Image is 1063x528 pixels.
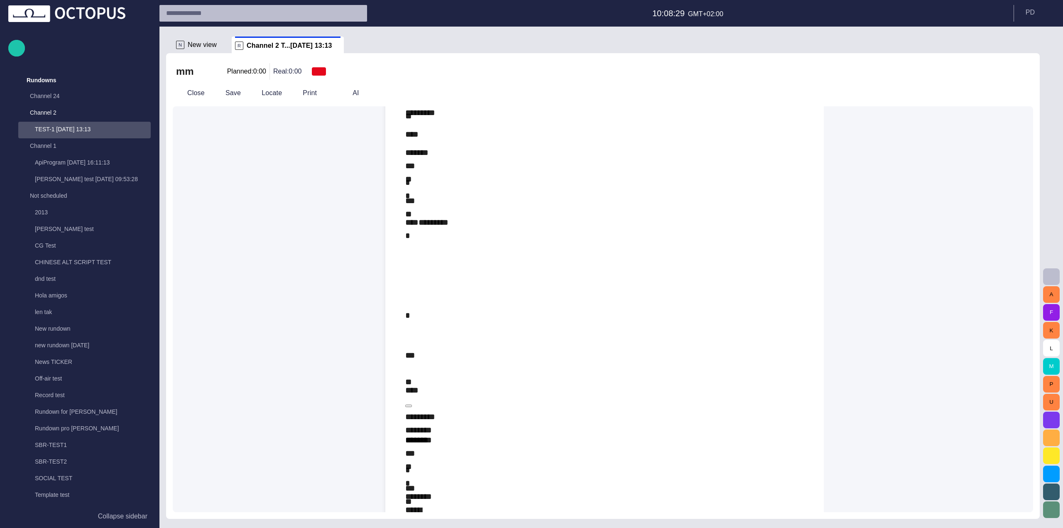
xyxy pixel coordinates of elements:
[1043,322,1060,339] button: K
[173,86,208,101] button: Close
[18,421,151,437] div: Rundown pro [PERSON_NAME]
[273,66,302,76] p: Real: 0:00
[18,172,151,188] div: [PERSON_NAME] test [DATE] 09:53:28
[227,66,266,76] p: Planned: 0:00
[18,122,151,138] div: TEST-1 [DATE] 13:13
[18,454,151,471] div: SBR-TEST2
[8,508,151,525] button: Collapse sidebar
[35,308,151,316] p: len tak
[18,371,151,388] div: Off-air test
[188,41,217,49] span: New view
[30,192,134,200] p: Not scheduled
[35,258,151,266] p: CHINESE ALT SCRIPT TEST
[652,7,685,20] h6: 10:08:29
[35,507,151,516] p: Test bound mos
[18,504,151,521] div: Test bound mos
[30,108,134,117] p: Channel 2
[1043,286,1060,303] button: A
[18,205,151,221] div: 2013
[18,437,151,454] div: SBR-TEST1
[30,92,134,100] p: Channel 24
[35,391,151,399] p: Record test
[247,86,285,101] button: Locate
[35,158,151,167] p: ApiProgram [DATE] 16:11:13
[18,388,151,404] div: Record test
[235,42,243,50] p: R
[288,86,335,101] button: Print
[1043,358,1060,375] button: M
[1043,340,1060,356] button: L
[18,271,151,288] div: dnd test
[1019,5,1058,20] button: PD
[18,404,151,421] div: Rundown for [PERSON_NAME]
[1043,394,1060,410] button: U
[35,175,151,183] p: [PERSON_NAME] test [DATE] 09:53:28
[18,321,151,338] div: New rundown
[98,511,147,521] p: Collapse sidebar
[35,275,151,283] p: dnd test
[35,225,151,233] p: [PERSON_NAME] test
[30,142,134,150] p: Channel 1
[35,408,151,416] p: Rundown for [PERSON_NAME]
[1043,376,1060,393] button: P
[35,441,151,449] p: SBR-TEST1
[1026,7,1035,17] p: P D
[338,86,362,101] button: AI
[35,324,151,333] p: New rundown
[211,86,244,101] button: Save
[18,305,151,321] div: len tak
[18,471,151,487] div: SOCIAL TEST
[18,155,151,172] div: ApiProgram [DATE] 16:11:13
[35,291,151,300] p: Hola amigos
[35,241,151,250] p: CG Test
[35,424,151,432] p: Rundown pro [PERSON_NAME]
[688,9,723,19] p: GMT+02:00
[35,358,151,366] p: News TICKER
[35,374,151,383] p: Off-air test
[35,208,151,216] p: 2013
[27,76,56,84] p: Rundowns
[8,5,125,22] img: Octopus News Room
[18,221,151,238] div: [PERSON_NAME] test
[35,341,151,349] p: new rundown [DATE]
[18,288,151,305] div: Hola amigos
[35,474,151,482] p: SOCIAL TEST
[176,41,184,49] p: N
[173,37,232,53] div: NNew view
[35,125,151,133] p: TEST-1 [DATE] 13:13
[18,255,151,271] div: CHINESE ALT SCRIPT TEST
[18,238,151,255] div: CG Test
[18,338,151,354] div: new rundown [DATE]
[232,37,344,53] div: RChannel 2 T...[DATE] 13:13
[18,487,151,504] div: Template test
[176,65,194,78] h2: mm
[35,457,151,466] p: SBR-TEST2
[1043,304,1060,321] button: F
[247,42,332,50] span: Channel 2 T...[DATE] 13:13
[18,354,151,371] div: News TICKER
[35,491,151,499] p: Template test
